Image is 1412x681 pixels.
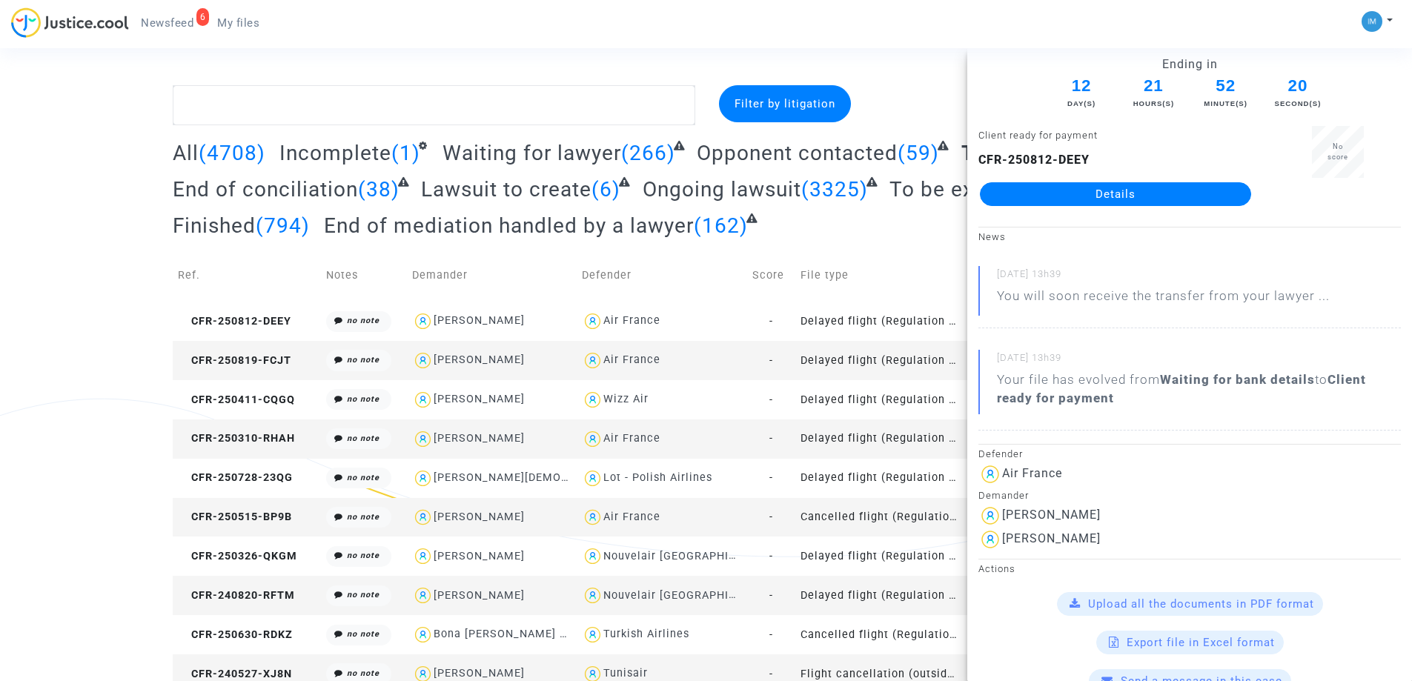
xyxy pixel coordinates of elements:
span: - [769,393,773,406]
img: icon-user.svg [582,624,603,645]
b: CFR-250812-DEEY [978,153,1090,167]
div: Tunisair [603,667,648,680]
td: Delayed flight (Regulation EC 261/2004) [795,302,965,341]
div: Air France [603,353,660,366]
img: icon-user.svg [978,504,1002,528]
a: Details [980,182,1251,206]
td: Cancelled flight (Regulation EC 261/2004) [795,498,965,537]
i: no note [347,316,379,325]
span: (794) [256,213,310,238]
div: 6 [196,8,210,26]
img: icon-user.svg [582,310,603,332]
i: no note [347,590,379,599]
a: My files [205,12,271,34]
div: [PERSON_NAME] [434,667,525,680]
span: CFR-250411-CQGQ [178,393,295,406]
span: CFR-240527-XJ8N [178,668,292,680]
span: - [769,471,773,484]
span: CFR-250310-RHAH [178,432,295,445]
td: File type [795,249,965,302]
div: Turkish Airlines [603,628,689,640]
img: icon-user.svg [412,428,434,450]
span: CFR-250728-23QG [178,471,293,484]
i: no note [347,629,379,639]
span: To pay [961,141,1027,165]
img: a105443982b9e25553e3eed4c9f672e7 [1362,11,1382,32]
div: [PERSON_NAME] [434,432,525,445]
td: Delayed flight (Regulation EC 261/2004) [795,459,965,498]
i: no note [347,668,379,678]
div: Nouvelair [GEOGRAPHIC_DATA] [603,550,774,562]
span: - [769,668,773,680]
span: Waiting for lawyer [443,141,621,165]
img: icon-user.svg [582,428,603,450]
span: CFR-250515-BP9B [178,511,292,523]
span: (1) [391,141,420,165]
td: Delayed flight (Regulation EC 261/2004) [795,537,965,576]
div: Day(s) [1055,99,1108,109]
span: Incomplete [279,141,391,165]
small: [DATE] 13h39 [997,351,1401,371]
span: 21 [1127,73,1181,99]
div: Ending in [1045,56,1333,73]
td: Cancelled flight (Regulation EC 261/2004) [795,615,965,654]
span: No score [1328,142,1348,161]
span: End of mediation handled by a lawyer [324,213,694,238]
i: no note [347,355,379,365]
span: - [769,432,773,445]
div: [PERSON_NAME] [434,589,525,602]
span: Opponent contacted [697,141,898,165]
td: Ref. [173,249,321,302]
span: (3325) [801,177,868,202]
img: icon-user.svg [582,350,603,371]
td: Demander [407,249,577,302]
i: no note [347,473,379,482]
div: [PERSON_NAME] [1002,531,1101,545]
span: - [769,550,773,562]
td: Delayed flight (Regulation EC 261/2004) [795,341,965,380]
small: Defender [978,448,1023,459]
i: no note [347,433,379,443]
img: icon-user.svg [412,310,434,332]
span: Newsfeed [141,16,193,30]
div: Second(s) [1271,99,1325,109]
span: CFR-250812-DEEY [178,315,291,328]
i: no note [347,512,379,522]
img: jc-logo.svg [11,7,129,38]
td: Defender [577,249,746,302]
small: Demander [978,490,1029,501]
span: My files [217,16,259,30]
img: icon-user.svg [412,350,434,371]
img: icon-user.svg [412,545,434,567]
small: News [978,231,1006,242]
td: Score [747,249,795,302]
div: Air France [603,314,660,327]
div: Your file has evolved from to [997,371,1401,408]
img: icon-user.svg [582,585,603,606]
div: Nouvelair [GEOGRAPHIC_DATA] [603,589,774,602]
div: [PERSON_NAME] [434,353,525,366]
img: icon-user.svg [582,507,603,528]
span: 20 [1271,73,1325,99]
span: - [769,589,773,602]
div: [PERSON_NAME] [434,511,525,523]
b: Waiting for bank details [1160,372,1315,387]
span: CFR-250819-FCJT [178,354,291,367]
span: (162) [694,213,748,238]
span: (6) [591,177,620,202]
div: Wizz Air [603,393,649,405]
small: [DATE] 13h39 [997,268,1401,287]
img: icon-user.svg [582,545,603,567]
b: Client ready for payment [997,372,1366,405]
span: CFR-250326-QKGM [178,550,297,562]
img: icon-user.svg [978,462,1002,486]
span: - [769,511,773,523]
td: Delayed flight (Regulation EC 261/2004) [795,419,965,459]
div: Lot - Polish Airlines [603,471,712,484]
img: icon-user.svg [412,468,434,489]
img: icon-user.svg [412,389,434,411]
span: (266) [621,141,675,165]
span: CFR-240820-RFTM [178,589,295,602]
td: Delayed flight (Regulation EC 261/2004) [795,380,965,419]
span: Finished [173,213,256,238]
